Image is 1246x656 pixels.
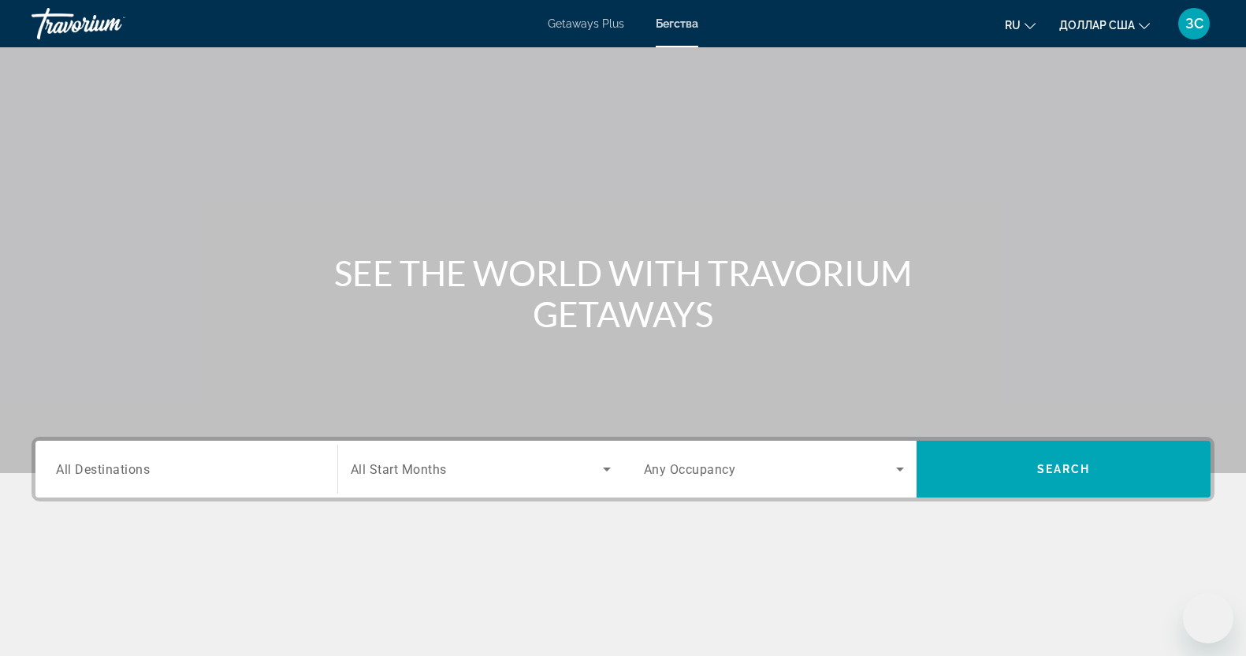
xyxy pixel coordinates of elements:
[1173,7,1214,40] button: Меню пользователя
[1185,15,1203,32] font: ЗС
[548,17,624,30] a: Getaways Plus
[1005,13,1036,36] button: Изменить язык
[56,461,150,476] span: All Destinations
[328,252,919,334] h1: SEE THE WORLD WITH TRAVORIUM GETAWAYS
[917,441,1211,498] button: Search
[1183,593,1233,643] iframe: Кнопка запуска окна обмена сообщениями
[1005,19,1021,32] font: ru
[351,462,447,477] span: All Start Months
[1059,13,1150,36] button: Изменить валюту
[1037,463,1091,475] span: Search
[656,17,698,30] a: Бегства
[35,441,1211,498] div: Search widget
[644,462,736,477] span: Any Occupancy
[1059,19,1135,32] font: доллар США
[32,3,189,44] a: Травориум
[56,460,317,479] input: Select destination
